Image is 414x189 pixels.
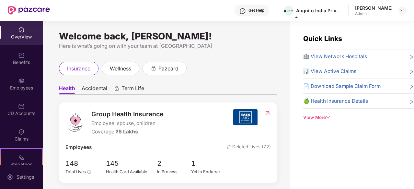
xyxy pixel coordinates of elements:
span: 📄 Download Sample Claim Form [303,82,381,90]
img: insurerIcon [233,109,258,125]
img: svg+xml;base64,PHN2ZyBpZD0iQ2xhaW0iIHhtbG5zPSJodHRwOi8vd3d3LnczLm9yZy8yMDAwL3N2ZyIgd2lkdGg9IjIwIi... [18,129,25,135]
img: svg+xml;base64,PHN2ZyB4bWxucz0iaHR0cDovL3d3dy53My5vcmcvMjAwMC9zdmciIHdpZHRoPSIyMSIgaGVpZ2h0PSIyMC... [18,154,25,161]
div: View More [303,114,414,121]
div: Settings [15,174,36,180]
div: Health Card Available [106,169,157,175]
div: Coverage: [91,128,163,136]
span: insurance [67,65,90,73]
img: RedirectIcon [264,110,271,116]
span: Quick Links [303,35,342,43]
span: Group Health Insurance [91,109,163,119]
div: Augnito India Private Limited [296,7,341,14]
img: svg+xml;base64,PHN2ZyBpZD0iSG9tZSIgeG1sbnM9Imh0dHA6Ly93d3cudzMub3JnLzIwMDAvc3ZnIiB3aWR0aD0iMjAiIG... [18,26,25,33]
span: wellness [110,65,131,73]
span: ₹5 Lakhs [116,129,138,135]
span: 1 [191,158,225,169]
span: 📊 View Active Claims [303,68,356,75]
span: Accidental [82,85,107,94]
span: Employee, spouse, children [91,120,163,127]
div: animation [151,65,156,71]
img: svg+xml;base64,PHN2ZyBpZD0iRW1wbG95ZWVzIiB4bWxucz0iaHR0cDovL3d3dy53My5vcmcvMjAwMC9zdmciIHdpZHRoPS... [18,78,25,84]
img: logo [65,113,85,132]
span: 148 [65,158,91,169]
span: pazcard [158,65,178,73]
span: right [409,54,414,60]
span: 2 [157,158,191,169]
img: svg+xml;base64,PHN2ZyBpZD0iQ0RfQWNjb3VudHMiIGRhdGEtbmFtZT0iQ0QgQWNjb3VudHMiIHhtbG5zPSJodHRwOi8vd3... [18,103,25,110]
div: In Process [157,169,191,175]
div: Here is what’s going on with your team at [GEOGRAPHIC_DATA] [59,42,277,50]
span: 145 [106,158,157,169]
div: Admin [355,11,393,16]
img: svg+xml;base64,PHN2ZyBpZD0iRHJvcGRvd24tMzJ4MzIiIHhtbG5zPSJodHRwOi8vd3d3LnczLm9yZy8yMDAwL3N2ZyIgd2... [400,8,405,13]
span: 🏥 View Network Hospitals [303,53,367,60]
div: Stepathon [1,161,42,168]
div: Welcome back, [PERSON_NAME]! [59,34,277,39]
img: New Pazcare Logo [8,6,50,15]
span: info-circle [87,170,91,173]
span: 🍏 Health Insurance Details [303,97,368,105]
span: right [409,69,414,75]
img: svg+xml;base64,PHN2ZyBpZD0iQmVuZWZpdHMiIHhtbG5zPSJodHRwOi8vd3d3LnczLm9yZy8yMDAwL3N2ZyIgd2lkdGg9Ij... [18,52,25,58]
div: Yet to Endorse [191,169,225,175]
span: Employees [65,143,92,151]
span: right [409,99,414,105]
img: svg+xml;base64,PHN2ZyBpZD0iSGVscC0zMngzMiIgeG1sbnM9Imh0dHA6Ly93d3cudzMub3JnLzIwMDAvc3ZnIiB3aWR0aD... [239,8,246,14]
span: right [409,84,414,90]
img: deleteIcon [227,145,231,149]
img: Augnito%20Logotype%20with%20logomark-8.png [284,10,293,12]
span: Deleted Lives (72) [227,143,271,151]
span: Term Life [121,85,144,94]
img: svg+xml;base64,PHN2ZyBpZD0iU2V0dGluZy0yMHgyMCIgeG1sbnM9Imh0dHA6Ly93d3cudzMub3JnLzIwMDAvc3ZnIiB3aW... [7,174,13,180]
div: [PERSON_NAME] [355,5,393,11]
div: Get Help [248,8,264,13]
span: Health [59,85,75,94]
span: down [326,115,330,120]
span: Total Lives [65,169,86,174]
div: animation [114,86,120,91]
